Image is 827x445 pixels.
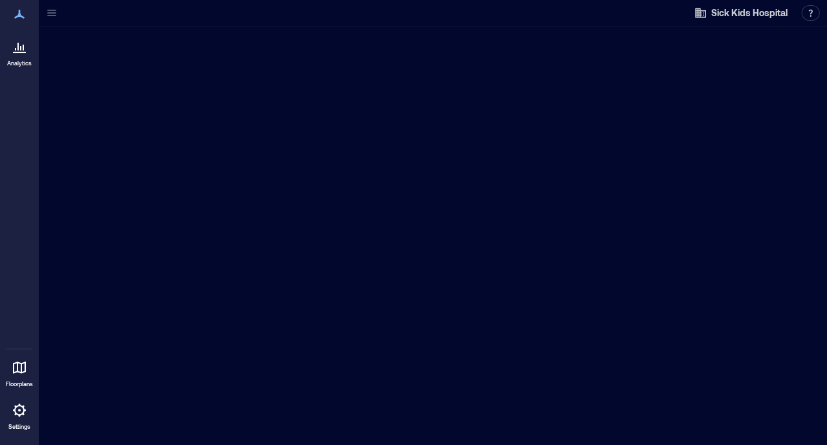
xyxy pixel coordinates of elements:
[7,60,32,67] p: Analytics
[6,380,33,388] p: Floorplans
[8,423,30,431] p: Settings
[690,3,791,23] button: Sick Kids Hospital
[2,352,37,392] a: Floorplans
[3,31,36,71] a: Analytics
[4,395,35,435] a: Settings
[711,6,787,19] span: Sick Kids Hospital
